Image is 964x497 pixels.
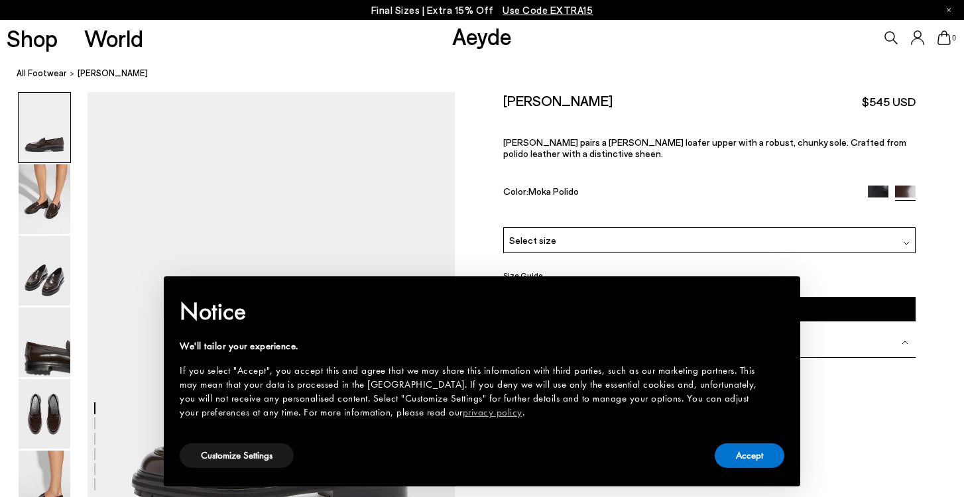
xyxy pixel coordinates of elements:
[503,92,613,109] h2: [PERSON_NAME]
[902,339,908,346] img: svg%3E
[763,280,795,312] button: Close this notice
[503,4,593,16] span: Navigate to /collections/ss25-final-sizes
[78,66,148,80] span: [PERSON_NAME]
[463,406,522,419] a: privacy policy
[180,364,763,419] div: If you select "Accept", you accept this and agree that we may share this information with third p...
[19,379,70,449] img: Leon Loafers - Image 5
[371,2,593,19] p: Final Sizes | Extra 15% Off
[19,236,70,305] img: Leon Loafers - Image 3
[503,186,855,201] div: Color:
[19,93,70,162] img: Leon Loafers - Image 1
[903,240,910,247] img: svg%3E
[775,286,784,306] span: ×
[503,137,916,159] p: [PERSON_NAME] pairs a [PERSON_NAME] loafer upper with a robust, chunky sole. Crafted from polido ...
[19,164,70,234] img: Leon Loafers - Image 2
[84,27,143,50] a: World
[180,443,294,468] button: Customize Settings
[528,186,579,197] span: Moka Polido
[17,66,67,80] a: All Footwear
[452,22,512,50] a: Aeyde
[180,294,763,329] h2: Notice
[951,34,957,42] span: 0
[862,93,916,110] span: $545 USD
[7,27,58,50] a: Shop
[19,307,70,377] img: Leon Loafers - Image 4
[715,443,784,468] button: Accept
[180,339,763,353] div: We'll tailor your experience.
[509,233,556,247] span: Select size
[17,56,964,92] nav: breadcrumb
[937,30,951,45] a: 0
